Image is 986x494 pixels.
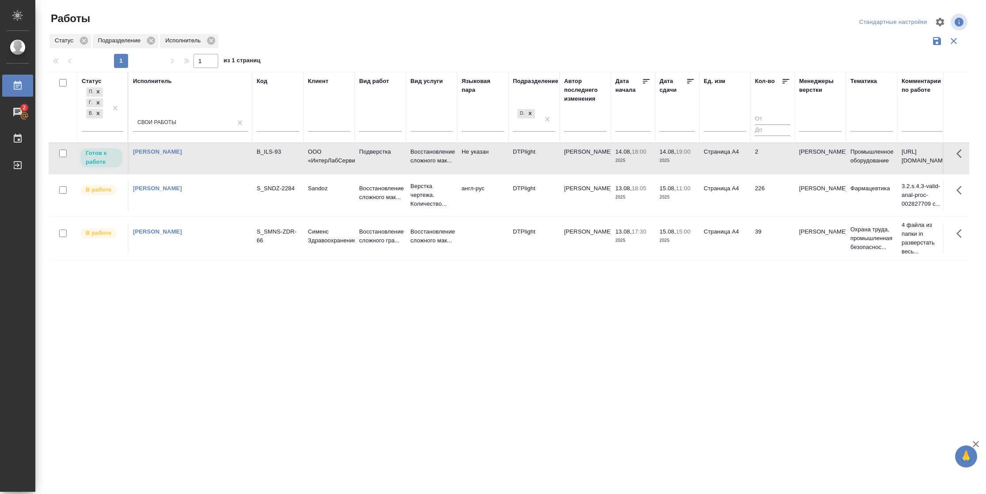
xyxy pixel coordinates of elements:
[676,148,690,155] p: 19:00
[660,228,676,235] p: 15.08,
[462,77,504,94] div: Языковая пара
[615,148,632,155] p: 14.08,
[85,108,104,119] div: Подбор, Готов к работе, В работе
[850,77,877,86] div: Тематика
[660,236,695,245] p: 2025
[632,185,646,192] p: 18:05
[93,34,158,48] div: Подразделение
[615,185,632,192] p: 13.08,
[660,185,676,192] p: 15.08,
[929,11,951,33] span: Настроить таблицу
[755,114,790,125] input: От
[615,228,632,235] p: 13.08,
[799,147,842,156] p: [PERSON_NAME]
[959,447,974,466] span: 🙏
[410,147,453,165] p: Восстановление сложного мак...
[410,227,453,245] p: Восстановление сложного мак...
[951,180,972,201] button: Здесь прячутся важные кнопки
[257,77,267,86] div: Код
[951,223,972,244] button: Здесь прячутся важные кнопки
[699,180,751,211] td: Страница А4
[308,77,328,86] div: Клиент
[517,109,525,118] div: DTPlight
[85,87,104,98] div: Подбор, Готов к работе, В работе
[850,184,893,193] p: Фармацевтика
[457,143,508,174] td: Не указан
[137,119,176,127] div: Свои работы
[929,33,945,49] button: Сохранить фильтры
[699,223,751,254] td: Страница А4
[80,227,123,239] div: Исполнитель выполняет работу
[359,184,402,202] p: Восстановление сложного мак...
[133,185,182,192] a: [PERSON_NAME]
[359,77,389,86] div: Вид работ
[751,180,795,211] td: 226
[799,227,842,236] p: [PERSON_NAME]
[165,36,204,45] p: Исполнитель
[457,180,508,211] td: англ-рус
[410,77,443,86] div: Вид услуги
[560,223,611,254] td: [PERSON_NAME]
[945,33,962,49] button: Сбросить фильтры
[257,227,299,245] div: S_SMNS-ZDR-66
[660,148,676,155] p: 14.08,
[80,147,123,168] div: Исполнитель может приступить к работе
[755,124,790,136] input: До
[751,143,795,174] td: 2
[676,228,690,235] p: 15:00
[902,182,944,208] p: 3.2.s.4.3-valid-anal-proc-002827709 с...
[86,109,93,118] div: В работе
[676,185,690,192] p: 11:00
[98,36,144,45] p: Подразделение
[704,77,725,86] div: Ед. изм
[133,148,182,155] a: [PERSON_NAME]
[615,193,651,202] p: 2025
[86,229,111,238] p: В работе
[560,180,611,211] td: [PERSON_NAME]
[308,147,350,165] p: ООО «ИнтерЛабСервис»
[699,143,751,174] td: Страница А4
[660,156,695,165] p: 2025
[133,228,182,235] a: [PERSON_NAME]
[902,221,944,256] p: 4 файла из папки in разверстать весь...
[660,77,686,94] div: Дата сдачи
[86,185,111,194] p: В работе
[308,184,350,193] p: Sandoz
[359,227,402,245] p: Восстановление сложного гра...
[224,55,261,68] span: из 1 страниц
[955,445,977,468] button: 🙏
[2,101,33,123] a: 2
[951,14,969,30] span: Посмотреть информацию
[902,147,944,165] p: [URL][DOMAIN_NAME]..
[49,11,90,26] span: Работы
[564,77,607,103] div: Автор последнего изменения
[751,223,795,254] td: 39
[257,147,299,156] div: B_ILS-93
[516,108,536,119] div: DTPlight
[80,184,123,196] div: Исполнитель выполняет работу
[359,147,402,156] p: Подверстка
[615,156,651,165] p: 2025
[508,143,560,174] td: DTPlight
[82,77,102,86] div: Статус
[560,143,611,174] td: [PERSON_NAME]
[86,149,117,166] p: Готов к работе
[850,225,893,252] p: Охрана труда, промышленная безопаснос...
[308,227,350,245] p: Сименс Здравоохранение
[410,182,453,208] p: Верстка чертежа. Количество...
[49,34,91,48] div: Статус
[755,77,775,86] div: Кол-во
[660,193,695,202] p: 2025
[508,223,560,254] td: DTPlight
[513,77,558,86] div: Подразделение
[902,77,944,94] div: Комментарии по работе
[85,98,104,109] div: Подбор, Готов к работе, В работе
[615,77,642,94] div: Дата начала
[615,236,651,245] p: 2025
[257,184,299,193] div: S_SNDZ-2284
[799,184,842,193] p: [PERSON_NAME]
[632,148,646,155] p: 18:00
[632,228,646,235] p: 17:30
[86,87,93,97] div: Подбор
[160,34,218,48] div: Исполнитель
